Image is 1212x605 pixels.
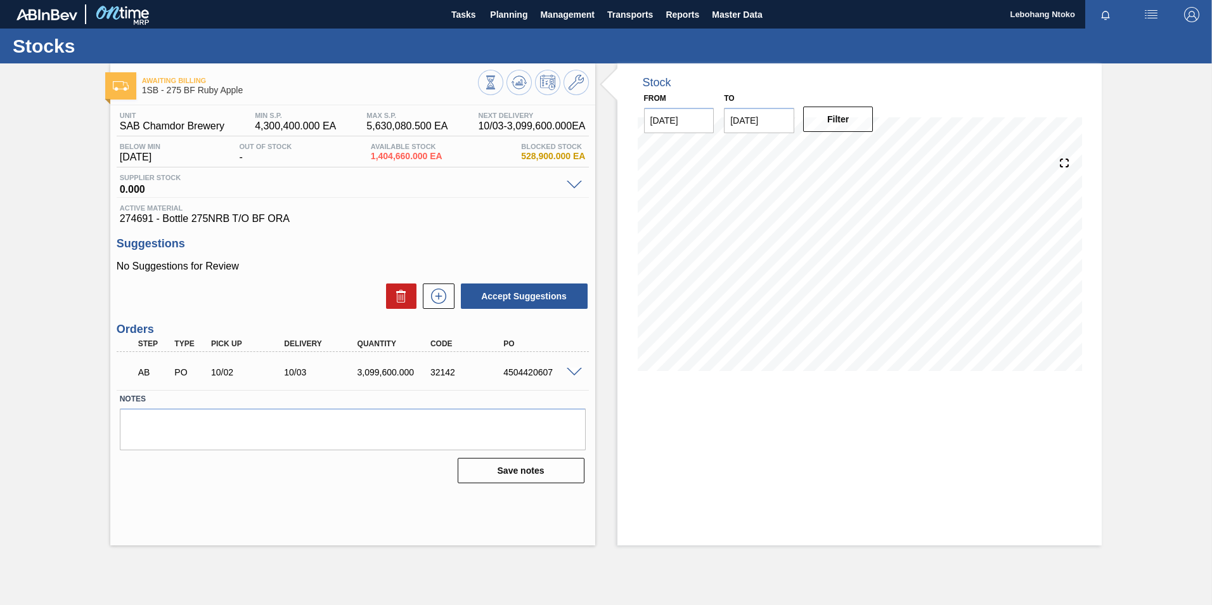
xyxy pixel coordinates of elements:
[135,339,173,348] div: Step
[142,86,478,95] span: 1SB - 275 BF Ruby Apple
[478,112,585,119] span: Next Delivery
[1085,6,1126,23] button: Notifications
[666,7,699,22] span: Reports
[120,120,224,132] span: SAB Chamdor Brewery
[354,367,436,377] div: 3,099,600.000
[120,112,224,119] span: Unit
[239,143,292,150] span: Out Of Stock
[120,390,586,408] label: Notes
[120,152,160,163] span: [DATE]
[113,81,129,91] img: Ícone
[712,7,762,22] span: Master Data
[521,152,585,161] span: 528,900.000 EA
[1144,7,1159,22] img: userActions
[478,120,585,132] span: 10/03 - 3,099,600.000 EA
[366,112,448,119] span: MAX S.P.
[724,108,794,133] input: mm/dd/yyyy
[643,76,671,89] div: Stock
[535,70,560,95] button: Schedule Inventory
[366,120,448,132] span: 5,630,080.500 EA
[521,143,585,150] span: Blocked Stock
[142,77,478,84] span: Awaiting Billing
[16,9,77,20] img: TNhmsLtSVTkK8tSr43FrP2fwEKptu5GPRR3wAAAABJRU5ErkJggg==
[427,367,509,377] div: 32142
[117,237,589,250] h3: Suggestions
[120,143,160,150] span: Below Min
[208,367,290,377] div: 10/02/2025
[354,339,436,348] div: Quantity
[281,339,363,348] div: Delivery
[171,339,209,348] div: Type
[803,107,874,132] button: Filter
[13,39,238,53] h1: Stocks
[500,367,582,377] div: 4504420607
[490,7,527,22] span: Planning
[564,70,589,95] button: Go to Master Data / General
[644,108,714,133] input: mm/dd/yyyy
[120,174,560,181] span: Supplier Stock
[236,143,295,163] div: -
[461,283,588,309] button: Accept Suggestions
[171,367,209,377] div: Purchase order
[540,7,595,22] span: Management
[458,458,584,483] button: Save notes
[120,181,560,194] span: 0.000
[138,367,170,377] p: AB
[1184,7,1199,22] img: Logout
[478,70,503,95] button: Stocks Overview
[135,358,173,386] div: Awaiting Billing
[255,112,336,119] span: MIN S.P.
[117,261,589,272] p: No Suggestions for Review
[500,339,582,348] div: PO
[120,213,586,224] span: 274691 - Bottle 275NRB T/O BF ORA
[255,120,336,132] span: 4,300,400.000 EA
[724,94,734,103] label: to
[454,282,589,310] div: Accept Suggestions
[449,7,477,22] span: Tasks
[644,94,666,103] label: From
[607,7,653,22] span: Transports
[371,143,442,150] span: Available Stock
[117,323,589,336] h3: Orders
[506,70,532,95] button: Update Chart
[371,152,442,161] span: 1,404,660.000 EA
[427,339,509,348] div: Code
[208,339,290,348] div: Pick up
[380,283,416,309] div: Delete Suggestions
[281,367,363,377] div: 10/03/2025
[120,204,586,212] span: Active Material
[416,283,454,309] div: New suggestion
